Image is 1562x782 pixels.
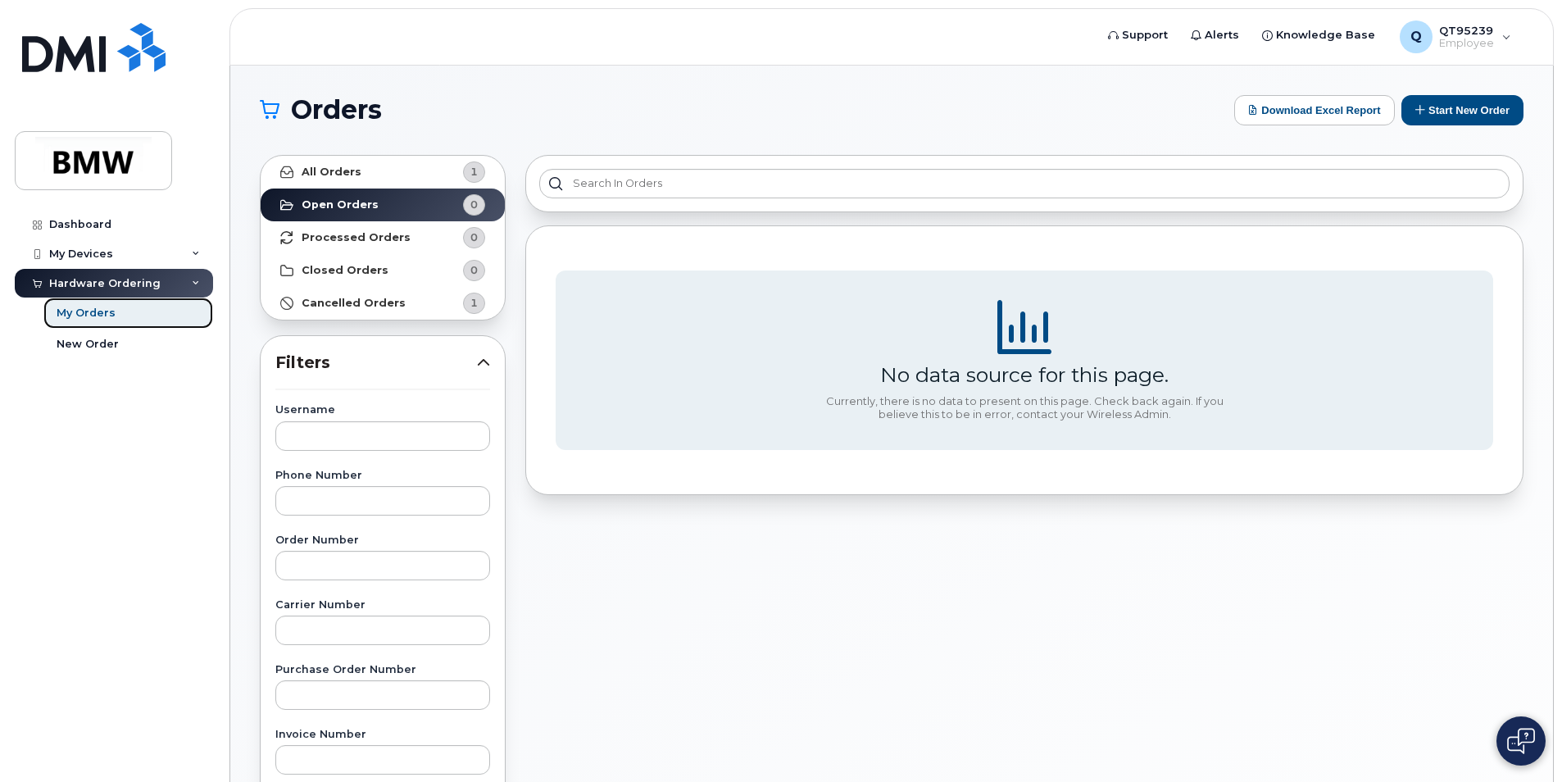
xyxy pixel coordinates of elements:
[261,287,505,320] a: Cancelled Orders1
[880,362,1169,387] div: No data source for this page.
[1401,95,1523,125] button: Start New Order
[261,254,505,287] a: Closed Orders0
[470,295,478,311] span: 1
[539,169,1510,198] input: Search in orders
[275,471,490,481] label: Phone Number
[1507,728,1535,754] img: Open chat
[1234,95,1395,125] button: Download Excel Report
[470,230,478,245] span: 0
[275,405,490,416] label: Username
[275,535,490,546] label: Order Number
[302,264,388,277] strong: Closed Orders
[261,221,505,254] a: Processed Orders0
[302,166,361,179] strong: All Orders
[275,351,477,375] span: Filters
[302,231,411,244] strong: Processed Orders
[470,197,478,212] span: 0
[261,156,505,189] a: All Orders1
[275,600,490,611] label: Carrier Number
[302,297,406,310] strong: Cancelled Orders
[291,98,382,122] span: Orders
[302,198,379,211] strong: Open Orders
[275,730,490,740] label: Invoice Number
[470,164,478,180] span: 1
[470,262,478,278] span: 0
[261,189,505,221] a: Open Orders0
[275,665,490,675] label: Purchase Order Number
[820,395,1229,421] div: Currently, there is no data to present on this page. Check back again. If you believe this to be ...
